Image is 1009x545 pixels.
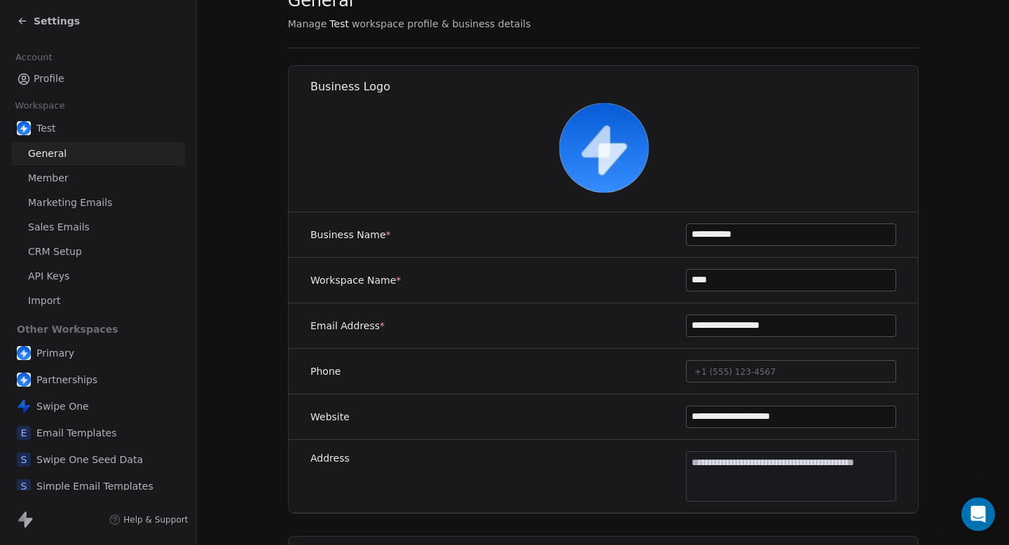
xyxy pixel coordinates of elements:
[28,244,82,259] span: CRM Setup
[310,410,350,424] label: Website
[352,17,531,31] span: workspace profile & business details
[36,479,153,493] span: Simple Email Templates
[9,47,58,68] span: Account
[11,67,185,90] a: Profile
[17,426,31,440] span: E
[11,289,185,312] a: Import
[28,220,90,235] span: Sales Emails
[34,71,64,86] span: Profile
[109,514,188,525] a: Help & Support
[28,269,69,284] span: API Keys
[310,79,919,95] h1: Business Logo
[11,318,124,340] span: Other Workspaces
[28,171,69,186] span: Member
[961,497,995,531] div: Open Intercom Messenger
[310,319,385,333] label: Email Address
[36,399,89,413] span: Swipe One
[34,14,80,28] span: Settings
[686,360,896,382] button: +1 (555) 123-4567
[28,294,60,308] span: Import
[36,453,143,467] span: Swipe One Seed Data
[310,451,350,465] label: Address
[17,121,31,135] img: user_01J93QE9VH11XXZQZDP4TWZEES.jpg
[17,453,31,467] span: S
[694,367,776,377] span: +1 (555) 123-4567
[310,273,401,287] label: Workspace Name
[36,121,56,135] span: Test
[36,426,116,440] span: Email Templates
[11,191,185,214] a: Marketing Emails
[11,142,185,165] a: General
[310,364,341,378] label: Phone
[17,479,31,493] span: S
[11,265,185,288] a: API Keys
[28,195,112,210] span: Marketing Emails
[36,346,74,360] span: Primary
[11,240,185,263] a: CRM Setup
[9,95,71,116] span: Workspace
[329,17,349,31] span: Test
[17,399,31,413] img: swipeone-app-icon.png
[11,167,185,190] a: Member
[17,14,80,28] a: Settings
[17,346,31,360] img: user_01J93QE9VH11XXZQZDP4TWZEES.jpg
[17,373,31,387] img: user_01J93QE9VH11XXZQZDP4TWZEES.jpg
[28,146,67,161] span: General
[558,103,648,193] img: user_01J93QE9VH11XXZQZDP4TWZEES.jpg
[11,216,185,239] a: Sales Emails
[123,514,188,525] span: Help & Support
[288,17,327,31] span: Manage
[310,228,391,242] label: Business Name
[36,373,97,387] span: Partnerships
